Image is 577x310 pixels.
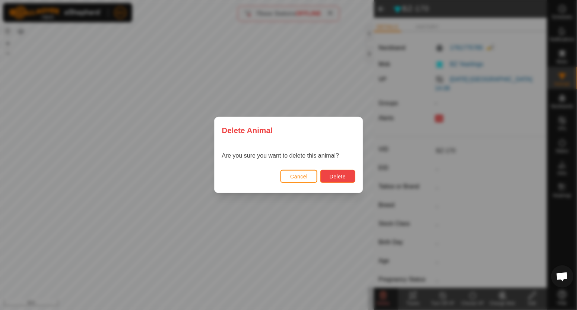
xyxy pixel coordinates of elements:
div: Open chat [551,265,574,288]
span: Are you sure you want to delete this animal? [222,152,339,159]
span: Delete [330,174,346,180]
span: Cancel [290,174,308,180]
div: Delete Animal [215,117,363,143]
button: Delete [320,170,355,183]
button: Cancel [280,170,317,183]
